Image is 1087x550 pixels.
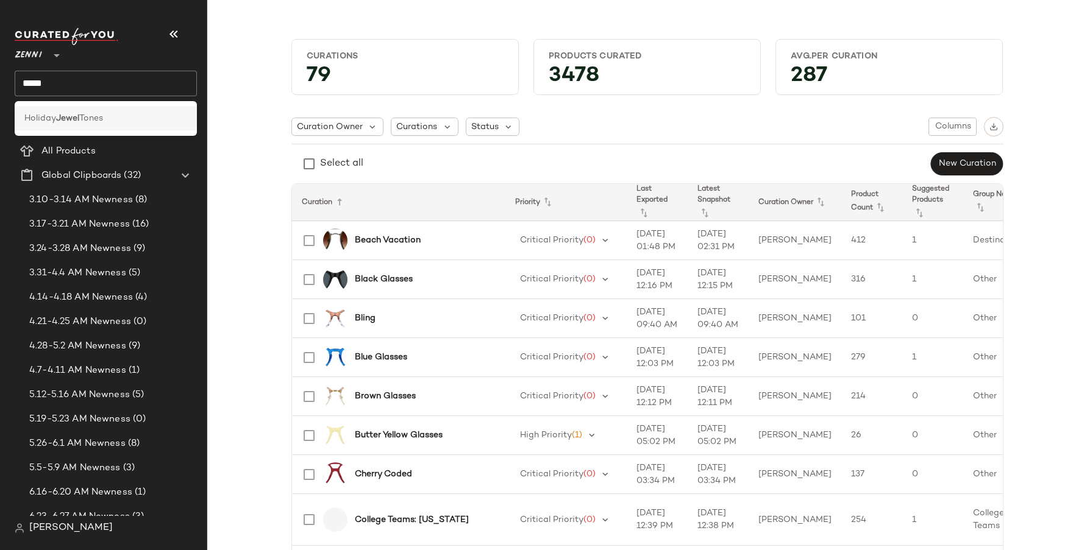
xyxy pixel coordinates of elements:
span: (3) [130,510,144,524]
b: Beach Vacation [355,234,421,247]
th: Latest Snapshot [688,184,749,221]
span: Curations [396,121,437,133]
img: 1210422-eyeglasses-front-view.jpg [323,423,347,448]
span: (8) [133,193,147,207]
span: (32) [121,169,141,183]
span: (16) [130,217,149,231]
td: [DATE] 12:38 PM [688,494,749,546]
img: cfy_white_logo.C9jOOHJF.svg [15,28,118,45]
div: Select all [320,157,363,171]
td: 254 [841,494,902,546]
div: 287 [781,67,997,90]
td: [DATE] 02:31 PM [688,221,749,260]
span: Critical Priority [520,353,583,362]
td: 137 [841,455,902,494]
td: [PERSON_NAME] [749,221,841,260]
td: 316 [841,260,902,299]
th: Suggested Products [902,184,963,221]
td: Other [963,455,1036,494]
td: 1 [902,338,963,377]
img: 7810715-eyeglasses-front-view.jpg [323,384,347,409]
span: Tones [79,112,103,125]
td: College Teams [963,494,1036,546]
span: 6.23-6.27 AM Newness [29,510,130,524]
span: Critical Priority [520,470,583,479]
img: svg%3e [15,523,24,533]
span: High Priority [520,431,572,440]
b: Jewel [56,112,79,125]
td: 279 [841,338,902,377]
span: (1) [572,431,582,440]
button: Columns [928,118,976,136]
span: (0) [583,392,596,401]
span: (8) [126,437,140,451]
td: [PERSON_NAME] [749,416,841,455]
span: Critical Priority [520,275,583,284]
div: Curations [307,51,504,62]
td: [DATE] 12:03 PM [688,338,749,377]
span: 4.14-4.18 AM Newness [29,291,133,305]
td: [PERSON_NAME] [749,377,841,416]
td: Other [963,377,1036,416]
img: 1165521-sunglasses-front-view.jpg [323,267,347,292]
span: 5.19-5.23 AM Newness [29,412,130,426]
td: 0 [902,377,963,416]
td: 412 [841,221,902,260]
td: [PERSON_NAME] [749,494,841,546]
td: [DATE] 12:11 PM [688,377,749,416]
span: (4) [133,291,147,305]
span: (0) [583,470,596,479]
img: 1210218-eyeglasses-front-view.jpg [323,462,347,487]
td: [PERSON_NAME] [749,455,841,494]
b: Bling [355,312,376,325]
th: Curation [292,184,505,221]
span: (0) [583,275,596,284]
td: Other [963,260,1036,299]
td: 26 [841,416,902,455]
span: (9) [126,339,140,353]
span: Critical Priority [520,236,583,245]
b: College Teams: [US_STATE] [355,513,469,526]
b: Black Glasses [355,273,413,286]
td: 0 [902,416,963,455]
span: [PERSON_NAME] [29,521,113,535]
img: 4451815-eyeglasses-front-view.jpg [323,306,347,331]
b: Brown Glasses [355,390,416,403]
div: 79 [297,67,513,90]
th: Last Exported [627,184,688,221]
span: 4.28-5.2 AM Newness [29,339,126,353]
span: Critical Priority [520,515,583,524]
span: (0) [583,314,596,323]
td: Other [963,416,1036,455]
span: 4.7-4.11 AM Newness [29,364,126,378]
span: (1) [126,364,140,378]
div: Avg.per Curation [791,51,988,62]
td: [DATE] 01:48 PM [627,221,688,260]
td: [DATE] 03:34 PM [688,455,749,494]
span: 5.5-5.9 AM Newness [29,461,121,475]
span: All Products [41,144,96,158]
span: (0) [583,236,596,245]
span: Zenni [15,41,42,63]
td: [DATE] 12:16 PM [627,260,688,299]
span: (0) [583,515,596,524]
span: (1) [132,485,146,499]
b: Blue Glasses [355,351,407,364]
b: Cherry Coded [355,468,412,481]
span: Global Clipboards [41,169,121,183]
span: Holiday [24,112,56,125]
td: [PERSON_NAME] [749,299,841,338]
td: Other [963,299,1036,338]
td: 0 [902,299,963,338]
td: 1 [902,494,963,546]
td: [DATE] 03:34 PM [627,455,688,494]
div: 3478 [539,67,755,90]
span: (0) [583,353,596,362]
td: [DATE] 12:12 PM [627,377,688,416]
td: [DATE] 05:02 PM [627,416,688,455]
span: (3) [121,461,135,475]
td: Other [963,338,1036,377]
span: Columns [934,122,971,132]
span: (9) [131,242,145,256]
td: [PERSON_NAME] [749,338,841,377]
